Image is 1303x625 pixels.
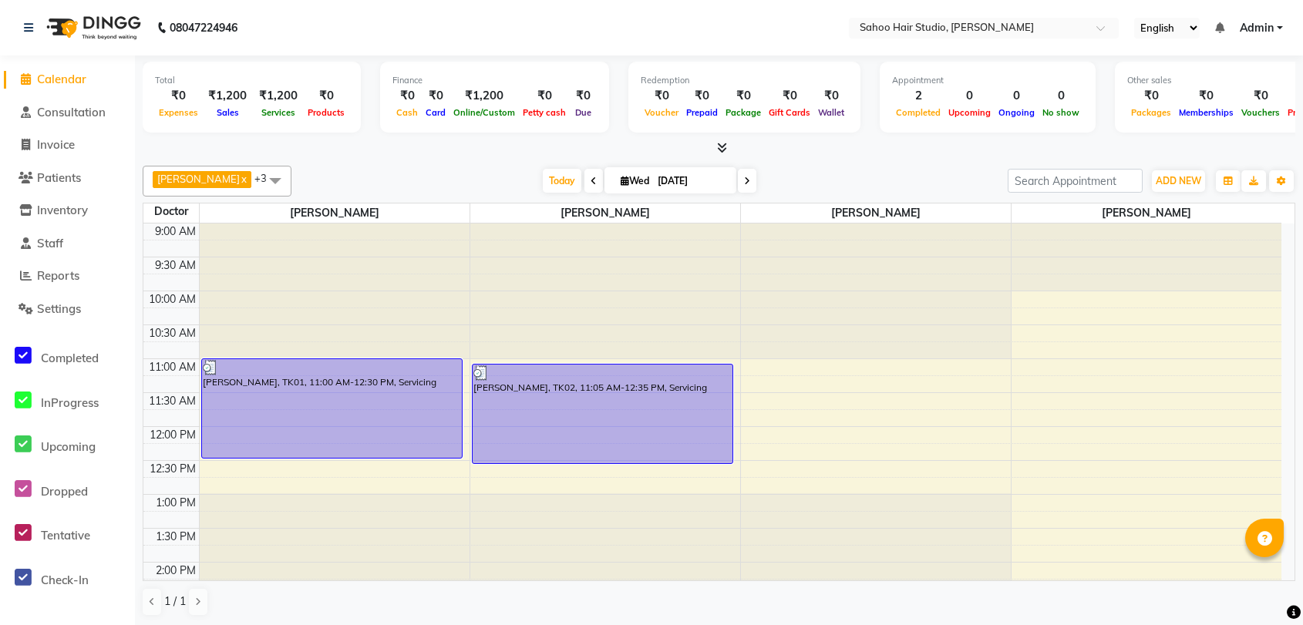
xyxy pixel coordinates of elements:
[4,170,131,187] a: Patients
[1175,87,1237,105] div: ₹0
[1238,563,1288,610] iframe: chat widget
[449,87,519,105] div: ₹1,200
[157,173,240,185] span: [PERSON_NAME]
[765,87,814,105] div: ₹0
[146,291,199,307] div: 10:00 AM
[146,393,199,409] div: 11:30 AM
[392,87,422,105] div: ₹0
[1008,169,1143,193] input: Search Appointment
[4,136,131,154] a: Invoice
[892,107,944,118] span: Completed
[741,203,1011,223] span: [PERSON_NAME]
[571,107,595,118] span: Due
[39,6,145,49] img: logo
[153,563,199,579] div: 2:00 PM
[37,236,63,250] span: Staff
[37,301,81,316] span: Settings
[4,202,131,220] a: Inventory
[146,325,199,341] div: 10:30 AM
[146,359,199,375] div: 11:00 AM
[814,107,848,118] span: Wallet
[1039,87,1083,105] div: 0
[304,87,348,105] div: ₹0
[146,427,199,443] div: 12:00 PM
[682,107,722,118] span: Prepaid
[304,107,348,118] span: Products
[765,107,814,118] span: Gift Cards
[1152,170,1205,192] button: ADD NEW
[1127,107,1175,118] span: Packages
[41,351,99,365] span: Completed
[253,87,304,105] div: ₹1,200
[543,169,581,193] span: Today
[41,528,90,543] span: Tentative
[41,439,96,454] span: Upcoming
[41,484,88,499] span: Dropped
[37,170,81,185] span: Patients
[1175,107,1237,118] span: Memberships
[422,107,449,118] span: Card
[153,529,199,545] div: 1:30 PM
[4,104,131,122] a: Consultation
[37,203,88,217] span: Inventory
[200,203,470,223] span: [PERSON_NAME]
[4,71,131,89] a: Calendar
[152,257,199,274] div: 9:30 AM
[240,173,247,185] a: x
[944,87,995,105] div: 0
[519,107,570,118] span: Petty cash
[473,365,732,463] div: [PERSON_NAME], TK02, 11:05 AM-12:35 PM, Servicing
[1156,175,1201,186] span: ADD NEW
[995,87,1039,105] div: 0
[202,87,253,105] div: ₹1,200
[4,235,131,253] a: Staff
[258,107,299,118] span: Services
[995,107,1039,118] span: Ongoing
[37,137,75,152] span: Invoice
[37,72,86,86] span: Calendar
[722,107,765,118] span: Package
[570,87,597,105] div: ₹0
[722,87,765,105] div: ₹0
[41,395,99,410] span: InProgress
[1012,203,1282,223] span: [PERSON_NAME]
[155,74,348,87] div: Total
[653,170,730,193] input: 2025-09-03
[641,87,682,105] div: ₹0
[641,107,682,118] span: Voucher
[449,107,519,118] span: Online/Custom
[944,107,995,118] span: Upcoming
[4,267,131,285] a: Reports
[392,74,597,87] div: Finance
[37,105,106,119] span: Consultation
[153,495,199,511] div: 1:00 PM
[4,301,131,318] a: Settings
[892,87,944,105] div: 2
[519,87,570,105] div: ₹0
[152,223,199,240] div: 9:00 AM
[682,87,722,105] div: ₹0
[1127,87,1175,105] div: ₹0
[422,87,449,105] div: ₹0
[1039,107,1083,118] span: No show
[202,359,462,458] div: [PERSON_NAME], TK01, 11:00 AM-12:30 PM, Servicing
[146,461,199,477] div: 12:30 PM
[617,175,653,186] span: Wed
[1237,107,1284,118] span: Vouchers
[1237,87,1284,105] div: ₹0
[164,593,186,610] span: 1 / 1
[814,87,848,105] div: ₹0
[37,268,79,283] span: Reports
[213,107,243,118] span: Sales
[641,74,848,87] div: Redemption
[392,107,422,118] span: Cash
[143,203,199,220] div: Doctor
[1240,20,1274,36] span: Admin
[41,573,89,587] span: Check-In
[170,6,237,49] b: 08047224946
[892,74,1083,87] div: Appointment
[155,87,202,105] div: ₹0
[470,203,740,223] span: [PERSON_NAME]
[155,107,202,118] span: Expenses
[254,172,278,184] span: +3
